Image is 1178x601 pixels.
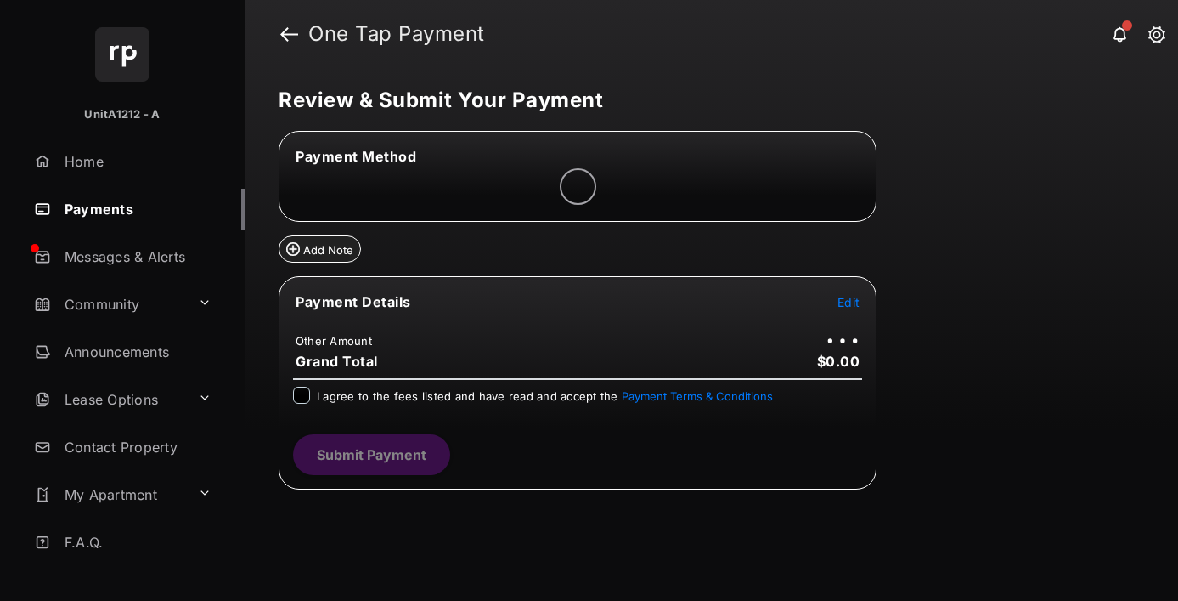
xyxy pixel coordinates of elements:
a: My Apartment [27,474,191,515]
span: I agree to the fees listed and have read and accept the [317,389,773,403]
td: Other Amount [295,333,373,349]
span: Edit [837,295,860,309]
strong: One Tap Payment [308,24,485,44]
a: Home [27,141,245,182]
a: Messages & Alerts [27,236,245,277]
span: Payment Details [296,293,411,310]
button: Add Note [279,235,361,263]
button: I agree to the fees listed and have read and accept the [622,389,773,403]
a: Announcements [27,332,245,372]
a: Contact Property [27,427,245,468]
button: Edit [837,293,860,310]
span: Payment Method [296,148,416,165]
a: F.A.Q. [27,522,245,563]
a: Lease Options [27,379,191,420]
img: svg+xml;base64,PHN2ZyB4bWxucz0iaHR0cDovL3d3dy53My5vcmcvMjAwMC9zdmciIHdpZHRoPSI2NCIgaGVpZ2h0PSI2NC... [95,27,149,82]
h5: Review & Submit Your Payment [279,90,1130,111]
p: UnitA1212 - A [84,106,160,123]
a: Payments [27,189,245,230]
button: Submit Payment [293,434,450,475]
span: $0.00 [817,353,860,370]
span: Grand Total [296,353,378,370]
a: Community [27,284,191,325]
